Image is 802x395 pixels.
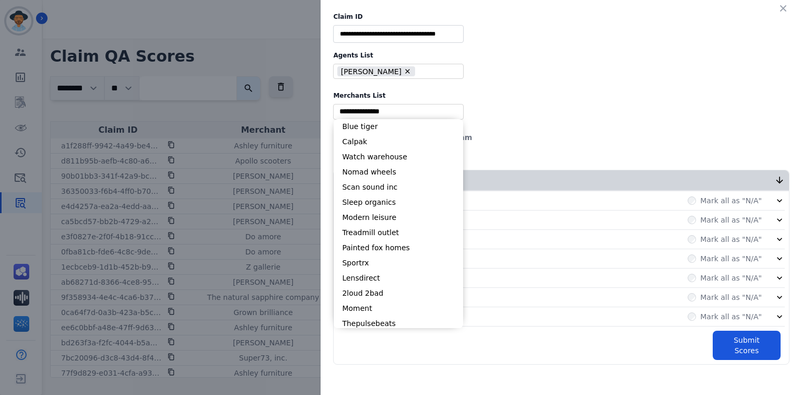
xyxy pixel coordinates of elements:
label: Claim ID [333,13,789,21]
button: Remove Mya Hall [404,67,411,75]
label: Mark all as "N/A" [700,311,762,322]
li: Thepulsebeats [334,316,463,331]
label: Mark all as "N/A" [700,195,762,206]
li: Modern leisure [334,210,463,225]
li: Moment [334,301,463,316]
li: Calpak [334,134,463,149]
li: Painted fox homes [334,240,463,255]
label: Mark all as "N/A" [700,253,762,264]
li: Watch warehouse [334,149,463,165]
label: Mark all as "N/A" [700,234,762,245]
li: Nomad wheels [334,165,463,180]
ul: selected options [336,106,461,117]
div: Evaluator: [333,147,789,157]
label: Agents List [333,51,789,60]
li: 2loud 2bad [334,286,463,301]
li: Lensdirect [334,271,463,286]
li: Scan sound inc [334,180,463,195]
button: Submit Scores [713,331,781,360]
label: Merchants List [333,91,789,100]
label: Mark all as "N/A" [700,273,762,283]
ul: selected options [336,65,457,78]
li: Treadmill outlet [334,225,463,240]
label: Mark all as "N/A" [700,292,762,303]
div: Evaluation Date: [333,132,789,143]
label: Mark all as "N/A" [700,215,762,225]
li: Blue tiger [334,119,463,134]
li: [PERSON_NAME] [337,66,415,76]
li: Sleep organics [334,195,463,210]
li: Sportrx [334,255,463,271]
